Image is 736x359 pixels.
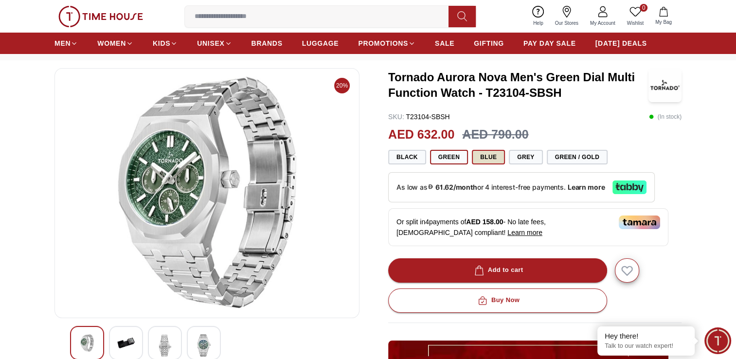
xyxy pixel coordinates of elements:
span: MEN [54,38,71,48]
div: Buy Now [476,295,520,306]
div: Or split in 4 payments of - No late fees, [DEMOGRAPHIC_DATA] compliant! [388,208,668,246]
span: SALE [435,38,454,48]
a: 0Wishlist [621,4,649,29]
div: Hey there! [605,331,687,341]
button: Green / Gold [547,150,608,164]
p: T23104-SBSH [388,112,450,122]
span: PAY DAY SALE [523,38,576,48]
span: PROMOTIONS [358,38,408,48]
button: Black [388,150,426,164]
a: [DATE] DEALS [595,35,647,52]
a: Our Stores [549,4,584,29]
a: Help [527,4,549,29]
a: UNISEX [197,35,232,52]
div: Chat Widget [704,327,731,354]
span: UNISEX [197,38,224,48]
img: Tamara [619,215,660,229]
span: WOMEN [97,38,126,48]
img: Tornado Aurora Nova Men's Black Dial Multi Function Watch - T23104-SBSBK [156,334,174,357]
a: KIDS [153,35,178,52]
a: GIFTING [474,35,504,52]
span: Our Stores [551,19,582,27]
h3: AED 790.00 [462,126,528,144]
a: LUGGAGE [302,35,339,52]
button: Buy Now [388,288,607,313]
a: BRANDS [251,35,283,52]
span: Wishlist [623,19,647,27]
span: GIFTING [474,38,504,48]
a: PROMOTIONS [358,35,415,52]
a: MEN [54,35,78,52]
button: My Bag [649,5,678,28]
span: AED 158.00 [466,218,503,226]
span: KIDS [153,38,170,48]
p: ( In stock ) [649,112,682,122]
span: [DATE] DEALS [595,38,647,48]
span: BRANDS [251,38,283,48]
h3: Tornado Aurora Nova Men's Green Dial Multi Function Watch - T23104-SBSH [388,70,648,101]
p: Talk to our watch expert! [605,342,687,350]
img: Tornado Aurora Nova Men's Black Dial Multi Function Watch - T23104-SBSBK [195,334,213,357]
img: ... [58,6,143,27]
span: 0 [640,4,647,12]
img: Tornado Aurora Nova Men's Black Dial Multi Function Watch - T23104-SBSBK [78,334,96,352]
span: SKU : [388,113,404,121]
a: PAY DAY SALE [523,35,576,52]
button: Add to cart [388,258,607,283]
button: Grey [509,150,542,164]
span: 20% [334,78,350,93]
img: Tornado Aurora Nova Men's Black Dial Multi Function Watch - T23104-SBSBK [63,76,351,310]
button: Green [430,150,468,164]
div: Add to cart [472,265,523,276]
a: SALE [435,35,454,52]
img: Tornado Aurora Nova Men's Green Dial Multi Function Watch - T23104-SBSH [648,68,682,102]
span: My Bag [651,18,676,26]
span: Help [529,19,547,27]
a: WOMEN [97,35,133,52]
span: Learn more [507,229,542,236]
span: My Account [586,19,619,27]
h2: AED 632.00 [388,126,454,144]
img: Tornado Aurora Nova Men's Black Dial Multi Function Watch - T23104-SBSBK [117,334,135,352]
span: LUGGAGE [302,38,339,48]
button: Blue [472,150,505,164]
